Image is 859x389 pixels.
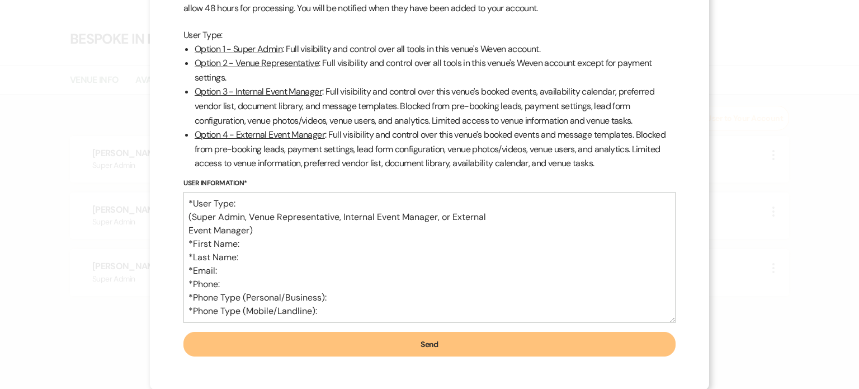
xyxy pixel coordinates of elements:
u: Option 2 - Venue Representative [195,57,319,69]
textarea: *User Type: (Super Admin, Venue Representative, Internal Event Manager, or External Event Manager... [183,192,676,323]
li: : Full visibility and control over this venue's booked events, availability calendar, preferred v... [195,85,676,128]
u: Option 1 - Super Admin [195,43,282,55]
button: Send [183,332,676,357]
label: User Information* [183,177,676,190]
li: : Full visibility and control over this venue's booked events and message templates. Blocked from... [195,128,676,171]
li: : Full visibility and control over all tools in this venue's Weven account. [195,42,676,57]
u: Option 3 - Internal Event Manager [195,86,322,97]
u: Option 4 - External Event Manager [195,129,325,140]
li: : Full visibility and control over all tools in this venue's Weven account except for payment set... [195,56,676,85]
